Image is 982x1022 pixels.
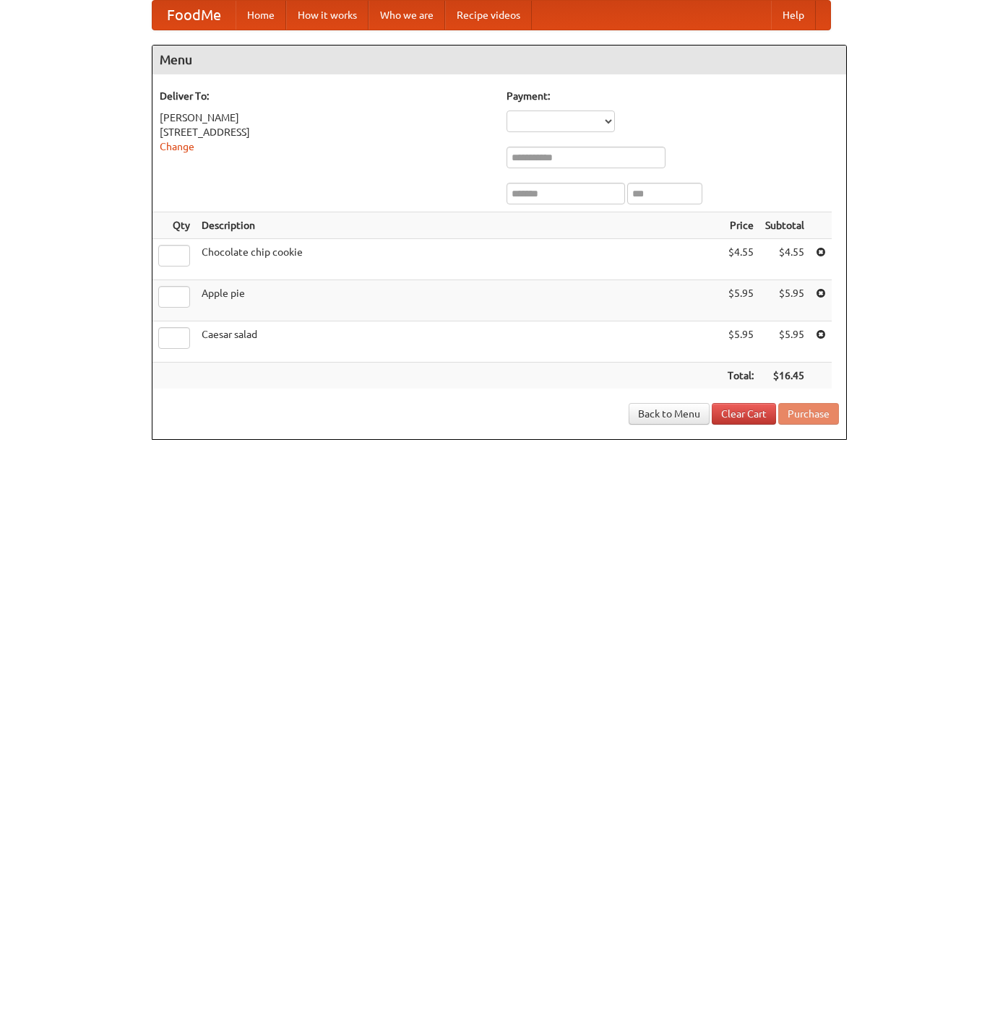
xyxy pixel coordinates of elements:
[722,321,759,363] td: $5.95
[286,1,369,30] a: How it works
[759,280,810,321] td: $5.95
[236,1,286,30] a: Home
[152,46,846,74] h4: Menu
[759,363,810,389] th: $16.45
[722,363,759,389] th: Total:
[759,239,810,280] td: $4.55
[712,403,776,425] a: Clear Cart
[369,1,445,30] a: Who we are
[759,212,810,239] th: Subtotal
[778,403,839,425] button: Purchase
[759,321,810,363] td: $5.95
[152,212,196,239] th: Qty
[160,141,194,152] a: Change
[196,212,722,239] th: Description
[160,89,492,103] h5: Deliver To:
[160,125,492,139] div: [STREET_ADDRESS]
[196,239,722,280] td: Chocolate chip cookie
[771,1,816,30] a: Help
[196,321,722,363] td: Caesar salad
[507,89,839,103] h5: Payment:
[722,239,759,280] td: $4.55
[196,280,722,321] td: Apple pie
[160,111,492,125] div: [PERSON_NAME]
[722,212,759,239] th: Price
[629,403,710,425] a: Back to Menu
[722,280,759,321] td: $5.95
[152,1,236,30] a: FoodMe
[445,1,532,30] a: Recipe videos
